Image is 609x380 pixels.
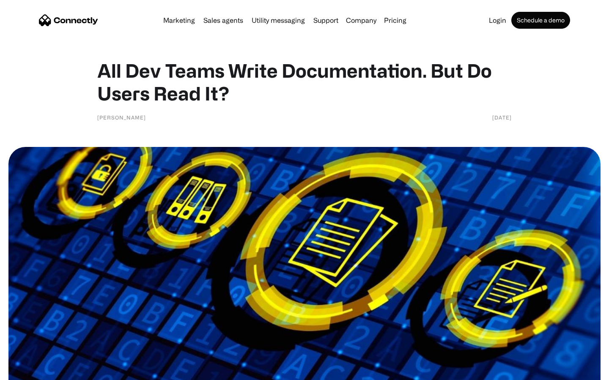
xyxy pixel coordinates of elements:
[492,113,512,122] div: [DATE]
[248,17,308,24] a: Utility messaging
[511,12,570,29] a: Schedule a demo
[200,17,247,24] a: Sales agents
[381,17,410,24] a: Pricing
[8,365,51,377] aside: Language selected: English
[97,59,512,105] h1: All Dev Teams Write Documentation. But Do Users Read It?
[97,113,146,122] div: [PERSON_NAME]
[310,17,342,24] a: Support
[160,17,198,24] a: Marketing
[486,17,510,24] a: Login
[346,14,376,26] div: Company
[17,365,51,377] ul: Language list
